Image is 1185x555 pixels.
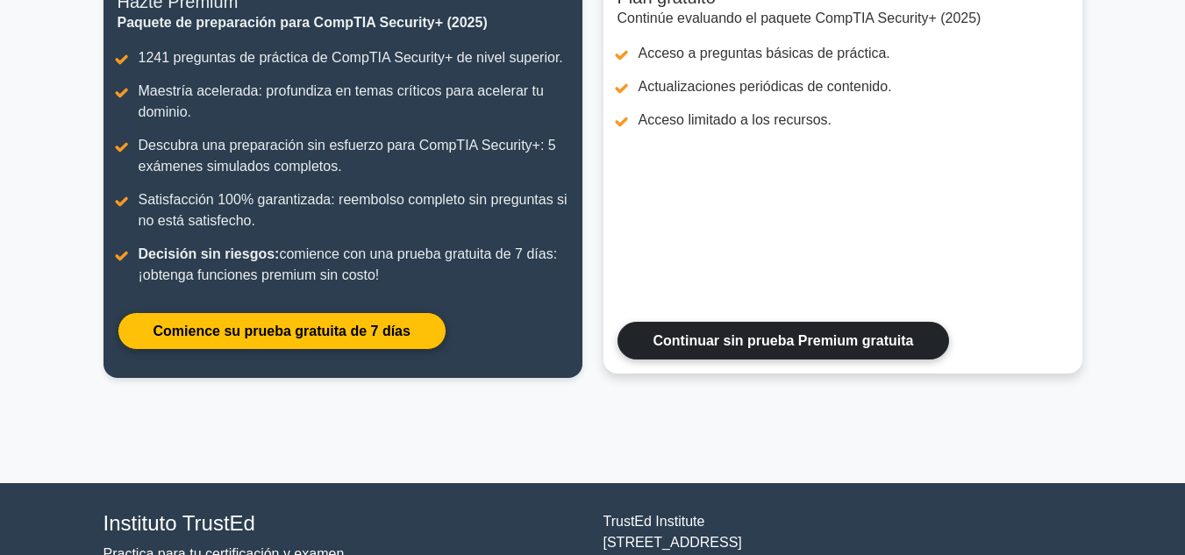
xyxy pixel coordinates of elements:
a: Comience su prueba gratuita de 7 días [118,312,446,350]
a: Continuar sin prueba Premium gratuita [617,322,950,359]
font: Instituto TrustEd [104,511,255,535]
font: TrustEd Institute [603,514,705,529]
font: [STREET_ADDRESS] [603,535,742,550]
